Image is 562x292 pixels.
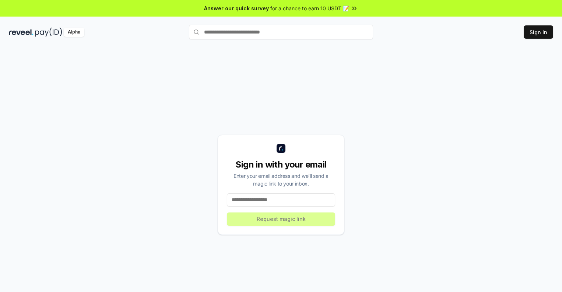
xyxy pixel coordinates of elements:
[277,144,285,153] img: logo_small
[227,159,335,170] div: Sign in with your email
[204,4,269,12] span: Answer our quick survey
[35,28,62,37] img: pay_id
[227,172,335,187] div: Enter your email address and we’ll send a magic link to your inbox.
[64,28,84,37] div: Alpha
[9,28,34,37] img: reveel_dark
[524,25,553,39] button: Sign In
[270,4,349,12] span: for a chance to earn 10 USDT 📝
